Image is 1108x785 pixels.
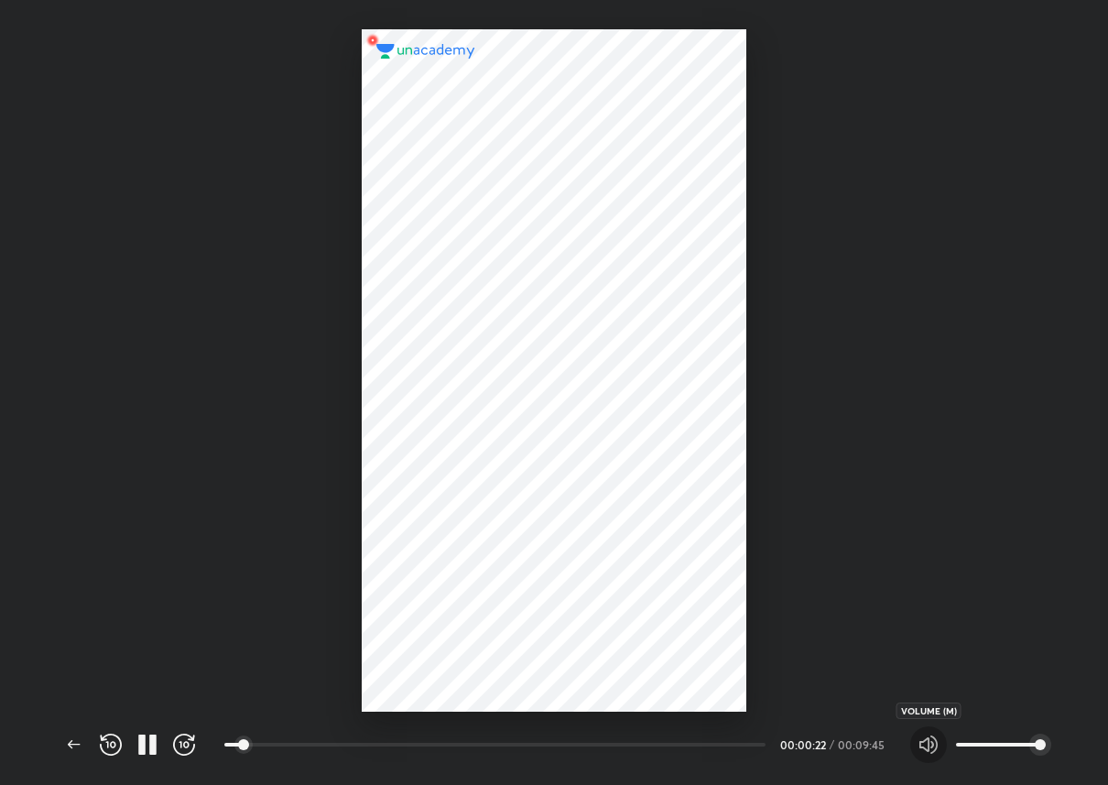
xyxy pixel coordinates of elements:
[362,29,384,51] img: wMgqJGBwKWe8AAAAABJRU5ErkJggg==
[838,739,888,750] div: 00:09:45
[780,739,826,750] div: 00:00:22
[830,739,834,750] div: /
[376,44,475,59] img: logo.2a7e12a2.svg
[1035,739,1046,750] span: styled slider
[896,703,961,719] div: Volume (M)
